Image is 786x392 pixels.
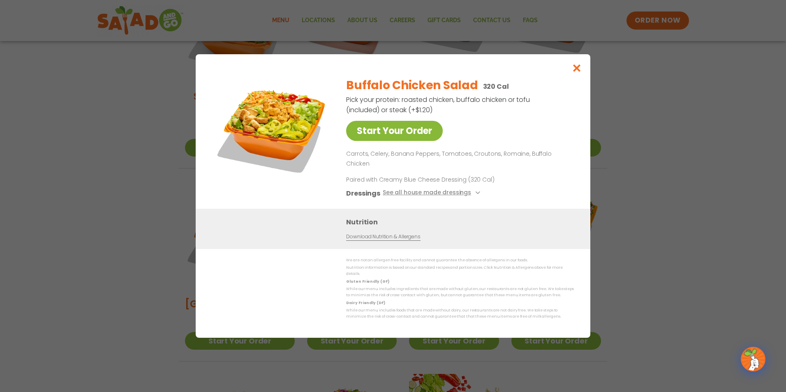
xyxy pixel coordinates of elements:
[346,149,571,169] p: Carrots, Celery, Banana Peppers, Tomatoes, Croutons, Romaine, Buffalo Chicken
[346,279,389,284] strong: Gluten Friendly (GF)
[346,175,498,184] p: Paired with Creamy Blue Cheese Dressing (320 Cal)
[564,54,590,82] button: Close modal
[346,300,385,305] strong: Dairy Friendly (DF)
[346,257,574,263] p: We are not an allergen free facility and cannot guarantee the absence of allergens in our foods.
[346,217,578,227] h3: Nutrition
[483,81,509,92] p: 320 Cal
[346,188,380,198] h3: Dressings
[346,286,574,299] p: While our menu includes ingredients that are made without gluten, our restaurants are not gluten ...
[742,348,765,371] img: wpChatIcon
[383,188,483,198] button: See all house made dressings
[346,233,420,241] a: Download Nutrition & Allergens
[346,77,478,94] h2: Buffalo Chicken Salad
[346,121,443,141] a: Start Your Order
[346,265,574,277] p: Nutrition information is based on our standard recipes and portion sizes. Click Nutrition & Aller...
[346,307,574,320] p: While our menu includes foods that are made without dairy, our restaurants are not dairy free. We...
[214,71,329,186] img: Featured product photo for Buffalo Chicken Salad
[346,95,531,115] p: Pick your protein: roasted chicken, buffalo chicken or tofu (included) or steak (+$1.20)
